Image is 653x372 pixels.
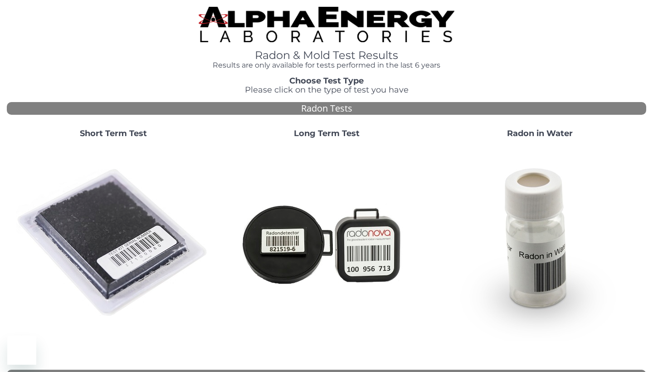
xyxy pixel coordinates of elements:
img: ShortTerm.jpg [16,146,211,341]
h1: Radon & Mold Test Results [199,49,454,61]
img: Radtrak2vsRadtrak3.jpg [229,146,424,341]
strong: Radon in Water [507,128,573,138]
img: TightCrop.jpg [199,7,454,42]
div: Radon Tests [7,102,646,115]
span: Please click on the type of test you have [245,85,409,95]
strong: Choose Test Type [289,76,364,86]
img: RadoninWater.jpg [442,146,637,341]
h4: Results are only available for tests performed in the last 6 years [199,61,454,69]
strong: Long Term Test [294,128,360,138]
iframe: Button to launch messaging window [7,336,36,365]
strong: Short Term Test [80,128,147,138]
